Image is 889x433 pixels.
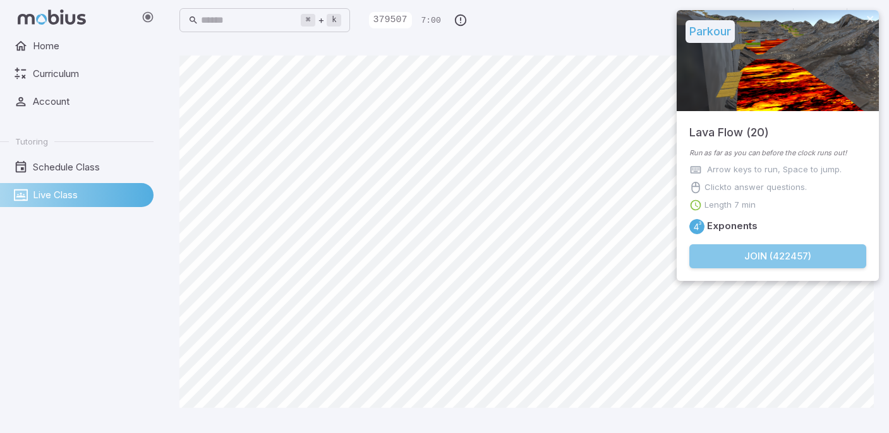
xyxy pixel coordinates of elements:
h6: Exponents [707,219,758,233]
span: Curriculum [33,67,145,81]
p: Run as far as you can before the clock runs out! [689,148,866,158]
button: Join (422457) [689,244,866,268]
button: close [866,14,875,26]
p: 379507 [369,13,407,27]
p: Arrow keys to run, Space to jump. [707,163,842,176]
button: Report an Issue [449,8,473,32]
span: Schedule Class [33,160,145,174]
span: Account [33,95,145,109]
div: + [301,13,341,28]
div: Join Activity [677,10,879,281]
h5: Parkour [686,20,735,43]
span: Home [33,39,145,53]
button: Fullscreen Game [796,8,820,32]
kbd: k [327,14,341,27]
button: Join in Zoom Client [766,8,790,32]
a: Exponents [689,219,705,234]
kbd: ⌘ [301,14,315,27]
p: Length 7 min [705,199,756,211]
span: Tutoring [15,136,48,147]
div: Join Code - Students can join by entering this code [369,12,412,28]
span: Live Class [33,188,145,202]
p: Click to answer questions. [705,181,807,194]
h5: Lava Flow (20) [689,111,769,141]
button: Start Drawing on Questions [820,8,844,32]
p: Time Remaining [421,15,440,27]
